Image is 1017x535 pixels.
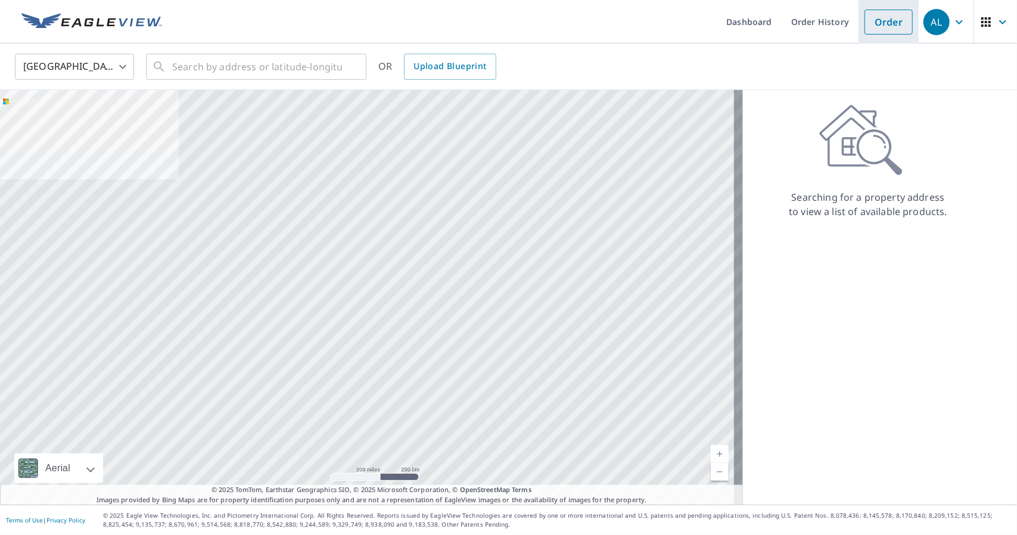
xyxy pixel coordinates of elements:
p: | [6,517,85,524]
a: OpenStreetMap [460,485,510,494]
div: Aerial [14,453,103,483]
a: Upload Blueprint [404,54,496,80]
div: [GEOGRAPHIC_DATA] [15,50,134,83]
a: Current Level 5, Zoom Out [711,463,729,481]
div: OR [378,54,496,80]
div: AL [923,9,950,35]
span: © 2025 TomTom, Earthstar Geographics SIO, © 2025 Microsoft Corporation, © [212,485,531,495]
a: Terms of Use [6,516,43,524]
p: Searching for a property address to view a list of available products. [788,190,948,219]
a: Terms [512,485,531,494]
input: Search by address or latitude-longitude [172,50,342,83]
a: Privacy Policy [46,516,85,524]
img: EV Logo [21,13,162,31]
a: Current Level 5, Zoom In [711,445,729,463]
a: Order [864,10,913,35]
span: Upload Blueprint [413,59,486,74]
div: Aerial [42,453,74,483]
p: © 2025 Eagle View Technologies, Inc. and Pictometry International Corp. All Rights Reserved. Repo... [103,511,1011,529]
